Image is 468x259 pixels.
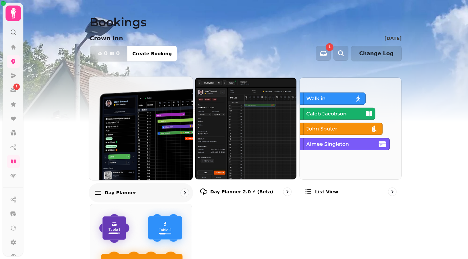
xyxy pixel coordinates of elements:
[284,188,291,195] svg: go to
[105,189,136,196] p: Day planner
[7,84,20,97] a: 1
[351,46,402,61] button: Change Log
[104,51,108,56] span: 0
[16,84,18,89] span: 1
[132,51,172,56] span: Create Booking
[195,78,297,179] img: Day Planner 2.0 ⚡ (Beta)
[90,34,123,43] p: Crown Inn
[384,35,402,42] p: [DATE]
[329,45,331,49] span: 1
[210,188,273,195] p: Day Planner 2.0 ⚡ (Beta)
[84,71,198,185] img: Day planner
[389,188,396,195] svg: go to
[299,77,402,201] a: List viewList view
[89,76,193,202] a: Day plannerDay planner
[90,46,127,61] button: 00
[181,189,188,196] svg: go to
[315,188,338,195] p: List view
[300,78,401,179] img: List view
[195,77,297,201] a: Day Planner 2.0 ⚡ (Beta)Day Planner 2.0 ⚡ (Beta)
[127,46,177,61] button: Create Booking
[116,51,120,56] span: 0
[359,51,394,56] span: Change Log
